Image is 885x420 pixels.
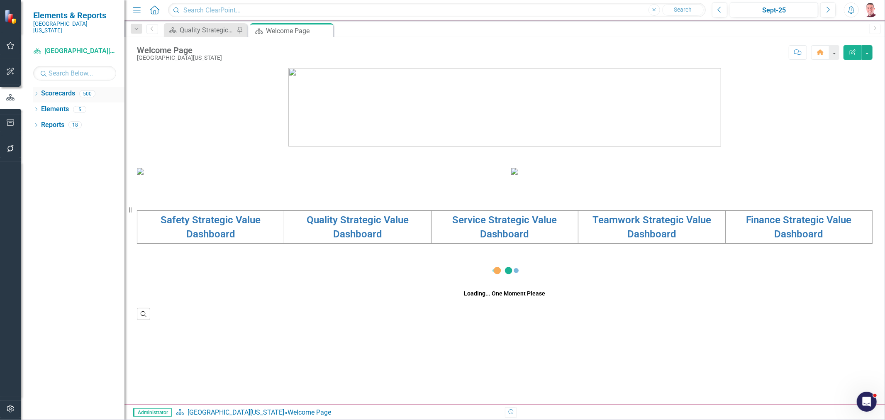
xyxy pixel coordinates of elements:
img: download%20somc%20strategic%20values%20v2.png [511,168,518,175]
div: » [176,408,499,418]
div: [GEOGRAPHIC_DATA][US_STATE] [137,55,222,61]
a: Finance Strategic Value Dashboard [746,214,852,240]
div: Sept-25 [733,5,815,15]
div: Loading... One Moment Please [464,289,546,298]
div: Quality Strategic Value Dashboard [180,25,234,35]
a: Safety Strategic Value Dashboard [161,214,261,240]
img: David Richard [863,2,878,17]
div: Welcome Page [266,26,331,36]
a: Scorecards [41,89,75,98]
span: Administrator [133,408,172,417]
input: Search Below... [33,66,116,81]
a: [GEOGRAPHIC_DATA][US_STATE] [188,408,284,416]
div: 500 [79,90,95,97]
div: Welcome Page [137,46,222,55]
div: Welcome Page [288,408,331,416]
a: Quality Strategic Value Dashboard [307,214,409,240]
iframe: Intercom live chat [857,392,877,412]
button: Sept-25 [730,2,818,17]
a: Teamwork Strategic Value Dashboard [592,214,711,240]
a: [GEOGRAPHIC_DATA][US_STATE] [33,46,116,56]
div: 18 [68,122,82,129]
input: Search ClearPoint... [168,3,706,17]
a: Elements [41,105,69,114]
a: Reports [41,120,64,130]
a: Service Strategic Value Dashboard [452,214,557,240]
a: Quality Strategic Value Dashboard [166,25,234,35]
img: download%20somc%20mission%20vision.png [137,168,144,175]
img: ClearPoint Strategy [4,9,19,24]
img: download%20somc%20logo%20v2.png [288,68,721,147]
button: Search [662,4,704,16]
div: 5 [73,106,86,113]
small: [GEOGRAPHIC_DATA][US_STATE] [33,20,116,34]
span: Elements & Reports [33,10,116,20]
span: Search [674,6,692,13]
